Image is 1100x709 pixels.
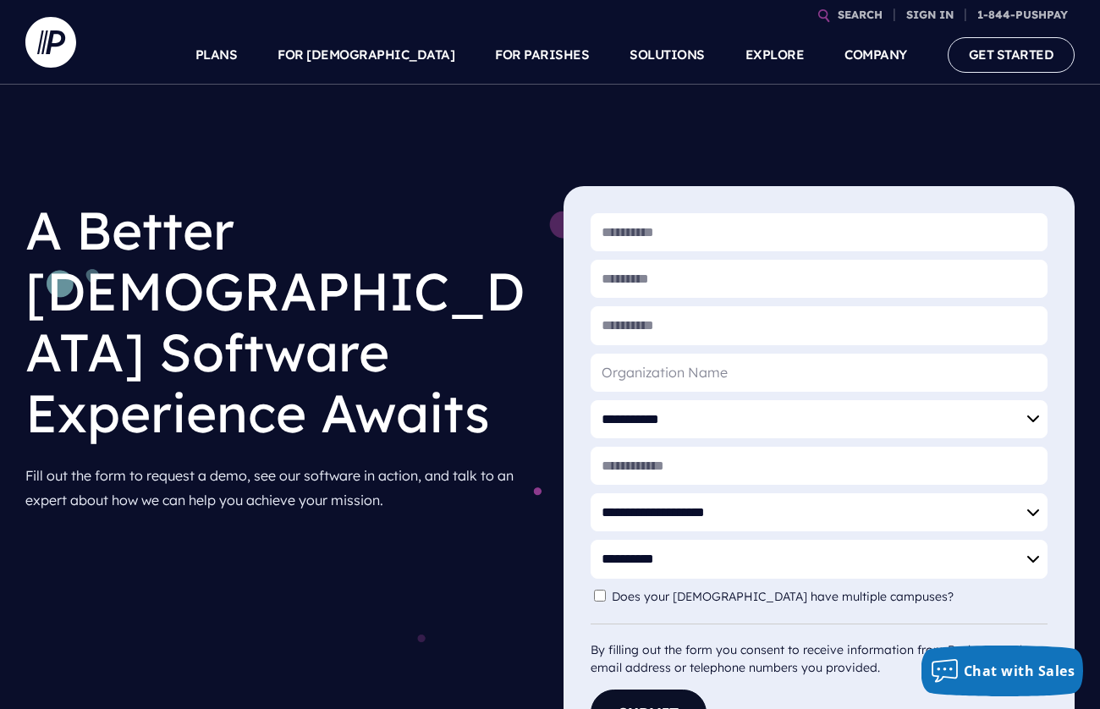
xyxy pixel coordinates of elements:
[278,25,454,85] a: FOR [DEMOGRAPHIC_DATA]
[495,25,589,85] a: FOR PARISHES
[745,25,805,85] a: EXPLORE
[948,37,1075,72] a: GET STARTED
[591,354,1048,392] input: Organization Name
[195,25,238,85] a: PLANS
[964,662,1075,680] span: Chat with Sales
[612,590,962,604] label: Does your [DEMOGRAPHIC_DATA] have multiple campuses?
[630,25,705,85] a: SOLUTIONS
[844,25,907,85] a: COMPANY
[25,186,536,457] h1: A Better [DEMOGRAPHIC_DATA] Software Experience Awaits
[921,646,1084,696] button: Chat with Sales
[591,624,1048,677] div: By filling out the form you consent to receive information from Pushpay at the email address or t...
[25,457,536,519] p: Fill out the form to request a demo, see our software in action, and talk to an expert about how ...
